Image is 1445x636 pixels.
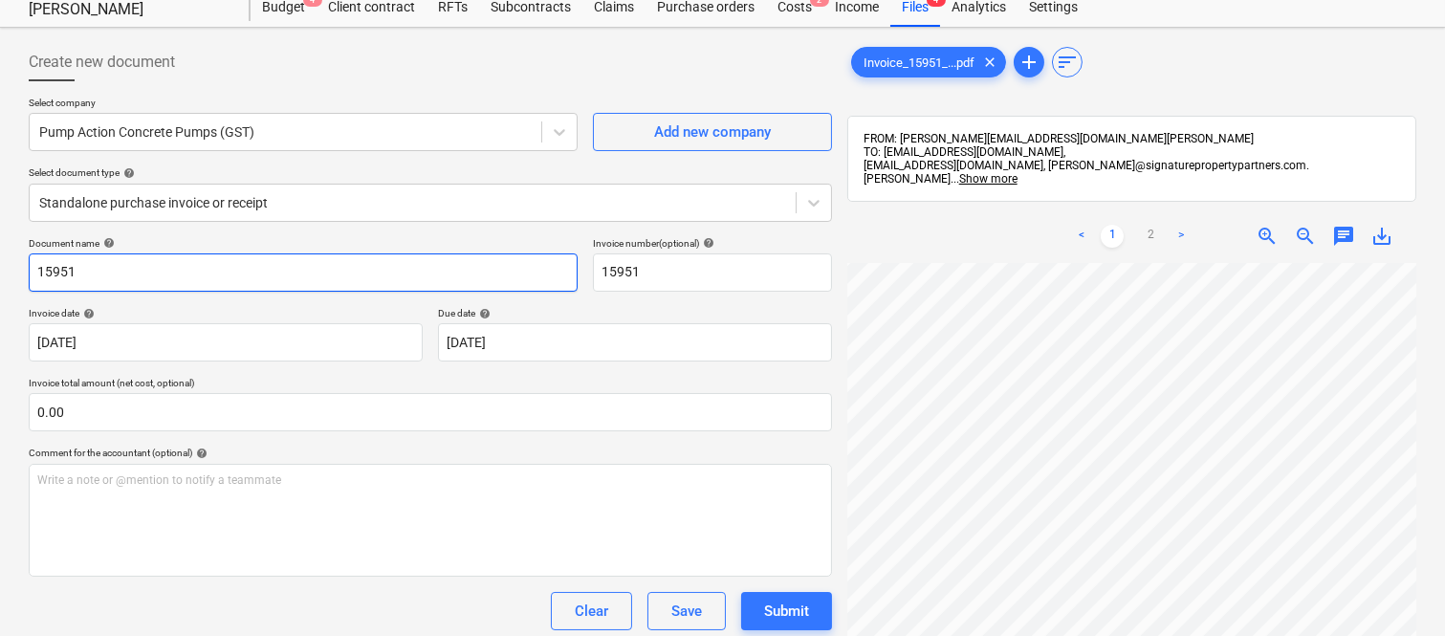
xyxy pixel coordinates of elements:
button: Add new company [593,113,832,151]
span: [EMAIL_ADDRESS][DOMAIN_NAME], [PERSON_NAME]@signaturepropertypartners.com.[PERSON_NAME] [864,159,1309,186]
p: Invoice total amount (net cost, optional) [29,377,832,393]
span: sort [1056,51,1079,74]
span: Show more [959,172,1018,186]
a: Page 1 is your current page [1101,225,1124,248]
button: Save [647,592,726,630]
input: Document name [29,253,578,292]
input: Due date not specified [438,323,832,362]
input: Invoice total amount (net cost, optional) [29,393,832,431]
span: chat [1332,225,1355,248]
span: Create new document [29,51,175,74]
a: Next page [1170,225,1193,248]
span: save_alt [1370,225,1393,248]
div: Clear [575,599,608,624]
span: TO: [EMAIL_ADDRESS][DOMAIN_NAME], [864,145,1065,159]
button: Clear [551,592,632,630]
span: help [120,167,135,179]
iframe: Chat Widget [1349,544,1445,636]
div: Due date [438,307,832,319]
span: Invoice_15951_...pdf [852,55,986,70]
div: Document name [29,237,578,250]
a: Previous page [1070,225,1093,248]
div: Submit [764,599,809,624]
span: clear [978,51,1001,74]
span: zoom_out [1294,225,1317,248]
span: help [699,237,714,249]
div: Add new company [654,120,771,144]
div: Select document type [29,166,832,179]
span: zoom_in [1256,225,1279,248]
span: help [475,308,491,319]
div: Invoice number (optional) [593,237,832,250]
span: help [99,237,115,249]
div: Save [671,599,702,624]
input: Invoice date not specified [29,323,423,362]
input: Invoice number [593,253,832,292]
div: Invoice_15951_...pdf [851,47,1006,77]
button: Submit [741,592,832,630]
span: help [79,308,95,319]
span: add [1018,51,1040,74]
span: FROM: [PERSON_NAME][EMAIL_ADDRESS][DOMAIN_NAME][PERSON_NAME] [864,132,1254,145]
span: ... [951,172,1018,186]
div: Comment for the accountant (optional) [29,447,832,459]
a: Page 2 [1139,225,1162,248]
p: Select company [29,97,578,113]
span: help [192,448,208,459]
div: Invoice date [29,307,423,319]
